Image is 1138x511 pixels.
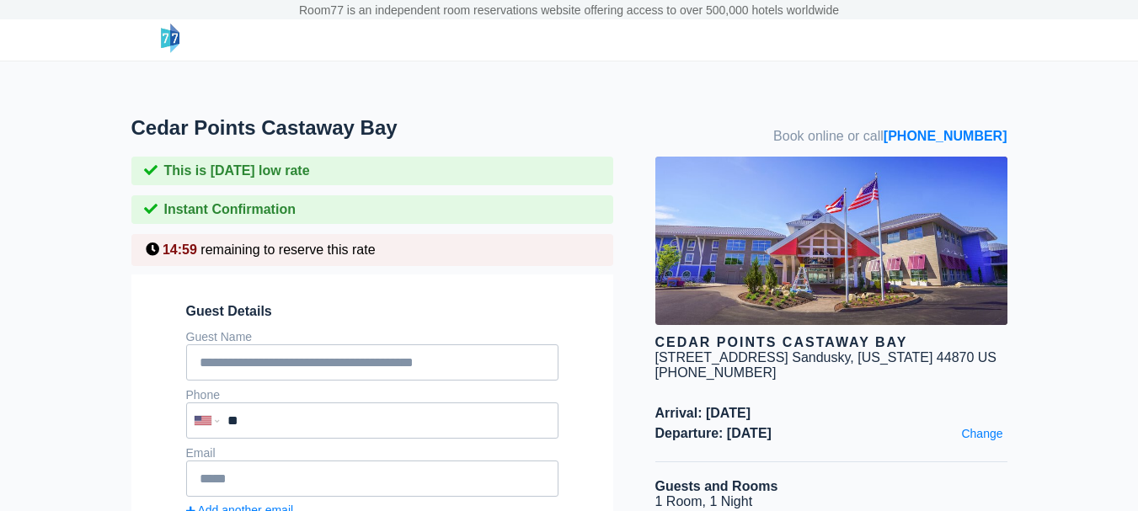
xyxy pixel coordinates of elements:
label: Email [186,446,216,460]
a: [PHONE_NUMBER] [884,129,1007,143]
label: Guest Name [186,330,253,343]
span: remaining to reserve this rate [200,242,375,257]
li: 1 Room, 1 Night [655,494,1007,509]
div: [STREET_ADDRESS] [655,350,788,365]
span: [US_STATE] [858,350,932,365]
img: logo-header-small.png [161,24,179,53]
span: Sandusky, [792,350,854,365]
div: This is [DATE] low rate [131,157,613,185]
b: Guests and Rooms [655,479,778,493]
span: US [978,350,996,365]
span: Book online or call [773,129,1007,144]
div: [PHONE_NUMBER] [655,365,1007,381]
label: Phone [186,388,220,402]
div: United States: +1 [188,404,223,437]
span: Guest Details [186,304,558,319]
a: Change [957,423,1007,444]
span: 14:59 [163,242,197,257]
span: Departure: [DATE] [655,426,1007,441]
span: 44870 [937,350,975,365]
img: hotel image [655,157,1007,325]
div: Instant Confirmation [131,195,613,224]
div: Cedar Points Castaway Bay [655,335,1007,350]
h1: Cedar Points Castaway Bay [131,116,655,140]
span: Arrival: [DATE] [655,406,1007,421]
